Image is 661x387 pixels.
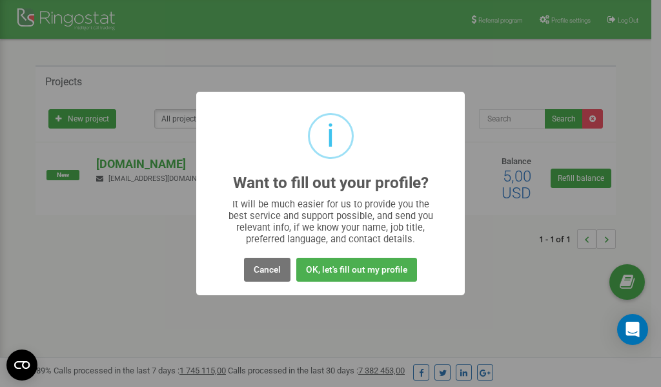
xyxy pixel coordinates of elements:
button: Open CMP widget [6,350,37,381]
div: It will be much easier for us to provide you the best service and support possible, and send you ... [222,198,440,245]
div: i [327,115,334,157]
h2: Want to fill out your profile? [233,174,429,192]
button: Cancel [244,258,290,282]
div: Open Intercom Messenger [617,314,648,345]
button: OK, let's fill out my profile [296,258,417,282]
